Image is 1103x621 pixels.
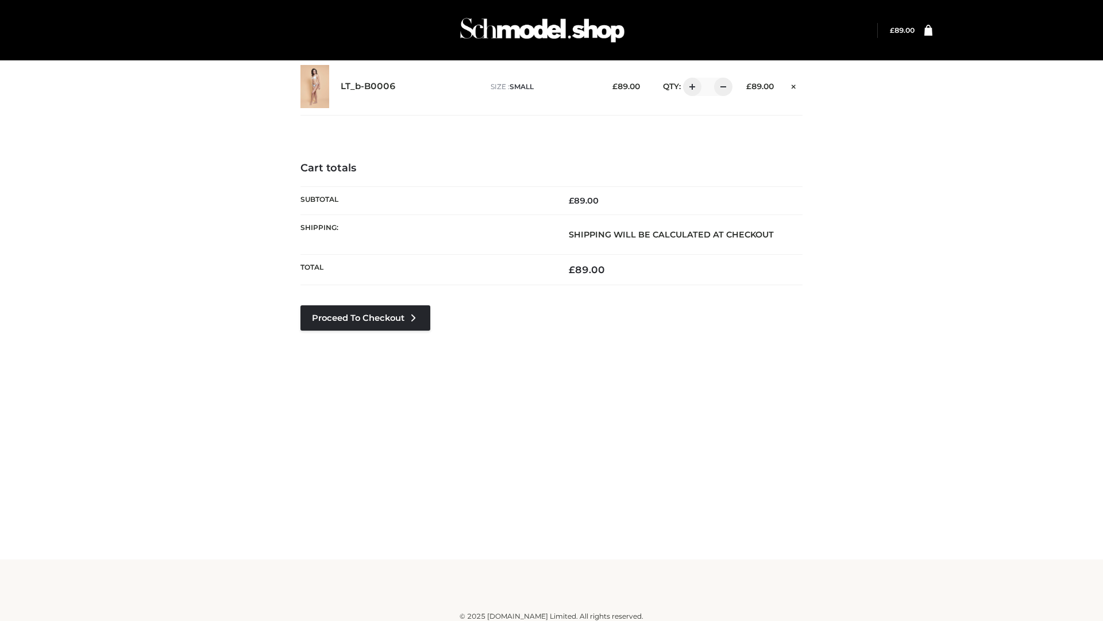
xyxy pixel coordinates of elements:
[746,82,774,91] bdi: 89.00
[300,255,551,285] th: Total
[746,82,751,91] span: £
[300,305,430,331] a: Proceed to Checkout
[510,82,534,91] span: SMALL
[569,264,575,275] span: £
[300,162,803,175] h4: Cart totals
[300,214,551,254] th: Shipping:
[569,229,774,240] strong: Shipping will be calculated at checkout
[491,82,595,92] p: size :
[612,82,640,91] bdi: 89.00
[890,26,894,34] span: £
[612,82,618,91] span: £
[890,26,915,34] a: £89.00
[785,78,803,93] a: Remove this item
[456,7,628,53] img: Schmodel Admin 964
[300,65,329,108] img: LT_b-B0006 - SMALL
[890,26,915,34] bdi: 89.00
[569,195,574,206] span: £
[651,78,728,96] div: QTY:
[341,81,396,92] a: LT_b-B0006
[300,186,551,214] th: Subtotal
[569,264,605,275] bdi: 89.00
[569,195,599,206] bdi: 89.00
